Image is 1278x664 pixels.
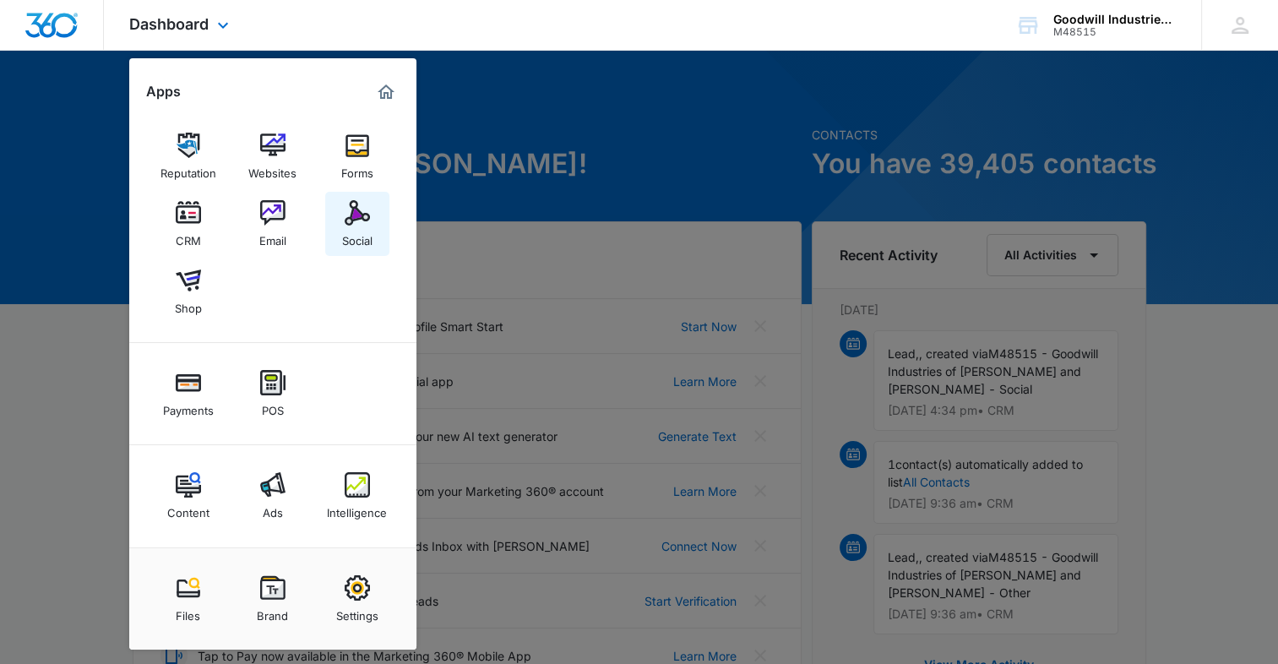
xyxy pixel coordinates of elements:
[156,192,220,256] a: CRM
[176,226,201,248] div: CRM
[241,192,305,256] a: Email
[146,84,181,100] h2: Apps
[341,158,373,180] div: Forms
[129,15,209,33] span: Dashboard
[156,124,220,188] a: Reputation
[248,158,296,180] div: Websites
[325,464,389,528] a: Intelligence
[325,567,389,631] a: Settings
[1053,13,1177,26] div: account name
[241,464,305,528] a: Ads
[327,498,387,520] div: Intelligence
[336,601,378,623] div: Settings
[325,192,389,256] a: Social
[342,226,373,248] div: Social
[167,498,209,520] div: Content
[373,79,400,106] a: Marketing 360® Dashboard
[156,464,220,528] a: Content
[241,362,305,426] a: POS
[156,567,220,631] a: Files
[156,362,220,426] a: Payments
[175,293,202,315] div: Shop
[156,259,220,324] a: Shop
[1053,26,1177,38] div: account id
[259,226,286,248] div: Email
[263,498,283,520] div: Ads
[257,601,288,623] div: Brand
[160,158,216,180] div: Reputation
[325,124,389,188] a: Forms
[163,395,214,417] div: Payments
[176,601,200,623] div: Files
[241,124,305,188] a: Websites
[262,395,284,417] div: POS
[241,567,305,631] a: Brand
